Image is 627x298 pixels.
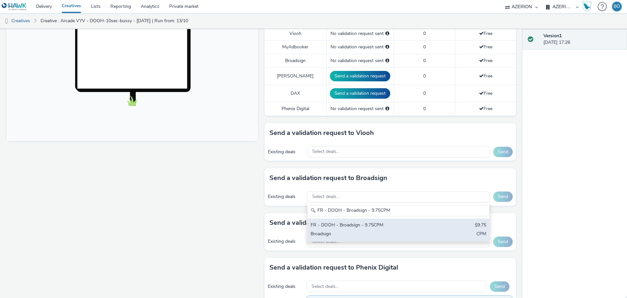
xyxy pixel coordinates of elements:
div: No validation request sent [330,58,390,64]
button: Send a validation request [330,88,390,99]
div: No validation request sent [330,106,390,112]
span: Select deals... [312,149,339,155]
span: Free [479,44,492,50]
span: 0 [423,106,426,112]
div: Existing deals [268,149,304,155]
h3: Send a validation request to MyAdbooker [269,218,395,228]
span: Free [479,30,492,37]
td: Broadsign [265,54,326,67]
span: Free [479,106,492,112]
img: dooh [3,18,10,25]
div: Broadsign [311,231,426,238]
h3: Send a validation request to Phenix Digital [269,263,398,273]
td: [PERSON_NAME] [265,68,326,85]
div: Existing deals [268,283,303,290]
input: Search...... [307,205,490,216]
span: Free [479,90,492,96]
span: 0 [423,90,426,96]
span: Select deals... [312,284,339,290]
img: undefined Logo [2,3,27,11]
div: BÖ [614,2,620,11]
button: Send [490,281,509,292]
a: Creative : Arcade VYV - DOOH-10sec-bussy - [DATE] | Run from: 13/10 [37,13,191,29]
div: Please select a deal below and click on Send to send a validation request to MyAdbooker. [385,44,389,50]
span: 0 [423,30,426,37]
td: DAX [265,85,326,102]
div: Please select a deal below and click on Send to send a validation request to Broadsign. [385,58,389,64]
div: CPM [476,231,486,238]
h3: Send a validation request to Broadsign [269,173,387,183]
button: Send [493,237,513,247]
div: FR - DOOH - Broadsign - 9.75CPM [311,222,426,229]
div: $9.75 [475,222,486,229]
div: No validation request sent [330,30,390,37]
span: Select deals... [312,194,339,200]
div: Existing deals [268,238,304,245]
span: Select deals... [312,239,339,244]
span: 0 [423,44,426,50]
img: Hawk Academy [582,1,592,12]
span: Free [479,58,492,64]
div: [DATE] 17:26 [543,33,622,46]
div: Please select a deal below and click on Send to send a validation request to Viooh. [385,30,389,37]
td: Phenix Digital [265,102,326,116]
span: 0 [423,73,426,79]
span: Free [479,73,492,79]
button: Send [493,191,513,202]
strong: Version 1 [543,33,562,39]
td: Viooh [265,27,326,40]
td: MyAdbooker [265,41,326,54]
a: Hawk Academy [582,1,594,12]
button: Send a validation request [330,71,390,81]
div: Existing deals [268,193,304,200]
h3: Send a validation request to Viooh [269,128,374,138]
span: 0 [423,58,426,64]
button: Send [493,147,513,157]
div: Please select a deal below and click on Send to send a validation request to Phenix Digital. [385,106,389,112]
div: No validation request sent [330,44,390,50]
